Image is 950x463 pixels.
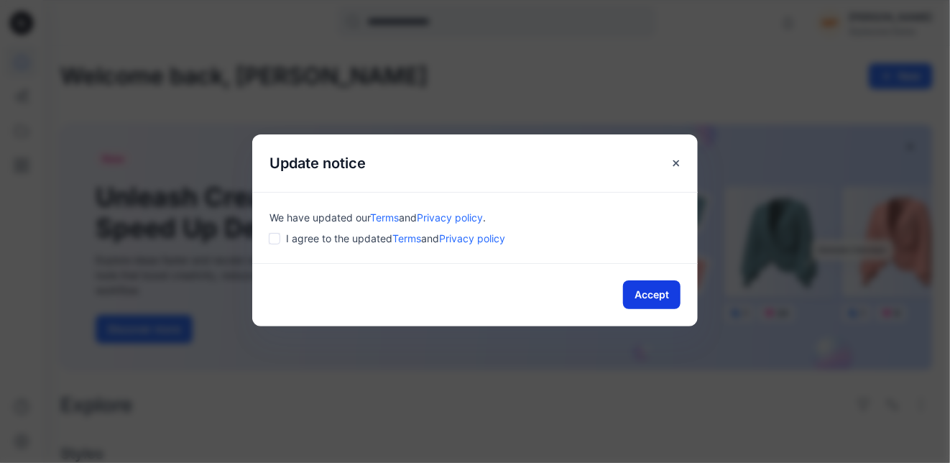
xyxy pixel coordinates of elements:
[399,211,417,224] span: and
[421,232,439,244] span: and
[623,280,681,309] button: Accept
[417,211,483,224] a: Privacy policy
[392,232,421,244] a: Terms
[439,232,505,244] a: Privacy policy
[663,150,689,176] button: Close
[286,231,505,246] span: I agree to the updated
[252,134,383,192] h5: Update notice
[269,210,681,225] div: We have updated our .
[370,211,399,224] a: Terms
